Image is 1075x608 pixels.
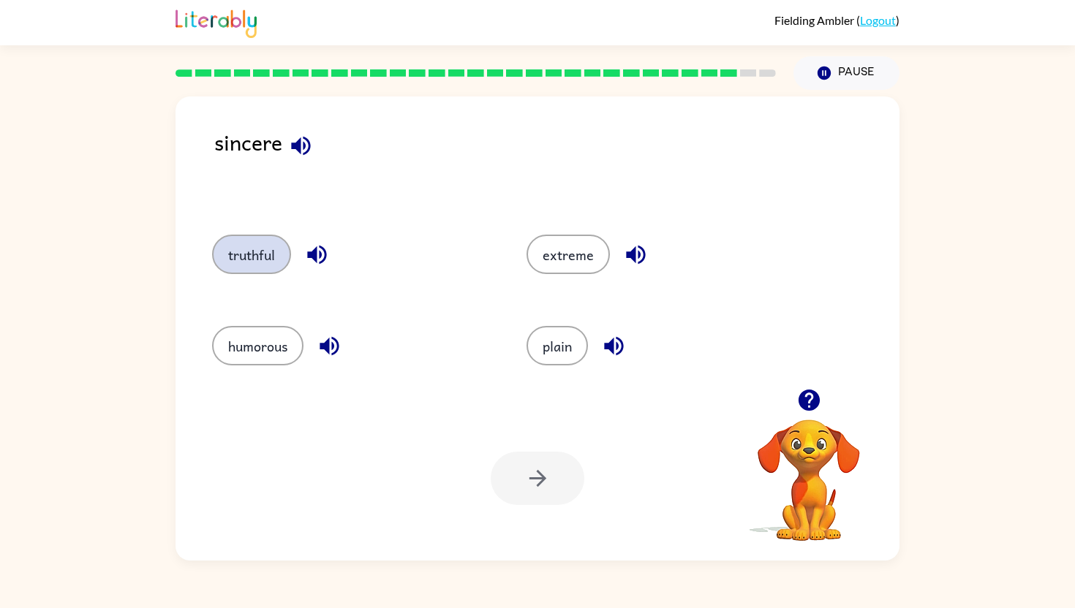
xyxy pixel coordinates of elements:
div: sincere [214,126,899,205]
button: plain [527,326,588,365]
button: Pause [793,56,899,90]
span: Fielding Ambler [774,13,856,27]
button: truthful [212,235,291,274]
button: humorous [212,326,303,365]
video: Your browser must support playing .mp4 files to use Literably. Please try using another browser. [736,397,882,543]
button: extreme [527,235,610,274]
a: Logout [860,13,896,27]
img: Literably [176,6,257,38]
div: ( ) [774,13,899,27]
